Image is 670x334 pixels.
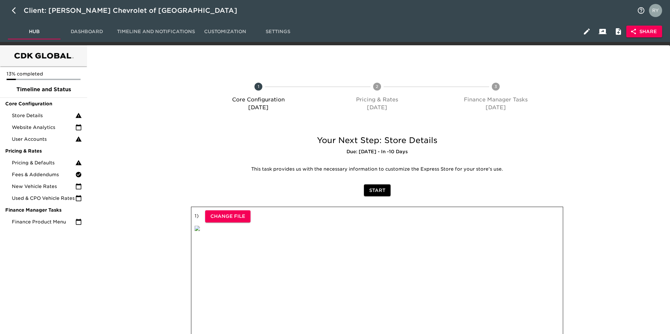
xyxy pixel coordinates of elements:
[649,4,662,17] img: Profile
[632,28,657,36] span: Share
[195,226,200,231] img: qkibX1zbU72zw90W6Gan%2FTemplates%2FRjS7uaFIXtg43HUzxvoG%2F3e51d9d6-1114-4229-a5bf-f5ca567b6beb.jpg
[626,26,662,38] button: Share
[320,96,434,104] p: Pricing & Rates
[12,159,75,166] span: Pricing & Defaults
[376,84,378,89] text: 2
[12,124,75,131] span: Website Analytics
[203,28,248,36] span: Customization
[202,104,315,112] p: [DATE]
[255,28,300,36] span: Settings
[12,183,75,190] span: New Vehicle Rates
[196,166,558,173] p: This task provides us with the necessary information to customize the Express Store for your stor...
[202,96,315,104] p: Core Configuration
[364,184,391,197] button: Start
[439,96,553,104] p: Finance Manager Tasks
[320,104,434,112] p: [DATE]
[257,84,259,89] text: 1
[494,84,497,89] text: 3
[579,24,595,39] button: Edit Hub
[12,171,75,178] span: Fees & Addendums
[12,112,75,119] span: Store Details
[595,24,610,39] button: Client View
[117,28,195,36] span: Timeline and Notifications
[64,28,109,36] span: Dashboard
[12,136,75,142] span: User Accounts
[12,28,57,36] span: Hub
[191,148,563,156] h6: Due: [DATE] - In -10 Days
[5,207,82,213] span: Finance Manager Tasks
[5,100,82,107] span: Core Configuration
[191,135,563,146] h5: Your Next Step: Store Details
[12,195,75,201] span: Used & CPO Vehicle Rates
[7,71,81,77] p: 13% completed
[633,3,649,18] button: notifications
[24,5,247,16] div: Client: [PERSON_NAME] Chevrolet of [GEOGRAPHIC_DATA]
[5,148,82,154] span: Pricing & Rates
[610,24,626,39] button: Internal Notes and Comments
[439,104,553,112] p: [DATE]
[12,219,75,225] span: Finance Product Menu
[205,210,251,222] button: Change File
[210,212,245,220] span: Change File
[369,186,385,195] span: Start
[5,86,82,94] span: Timeline and Status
